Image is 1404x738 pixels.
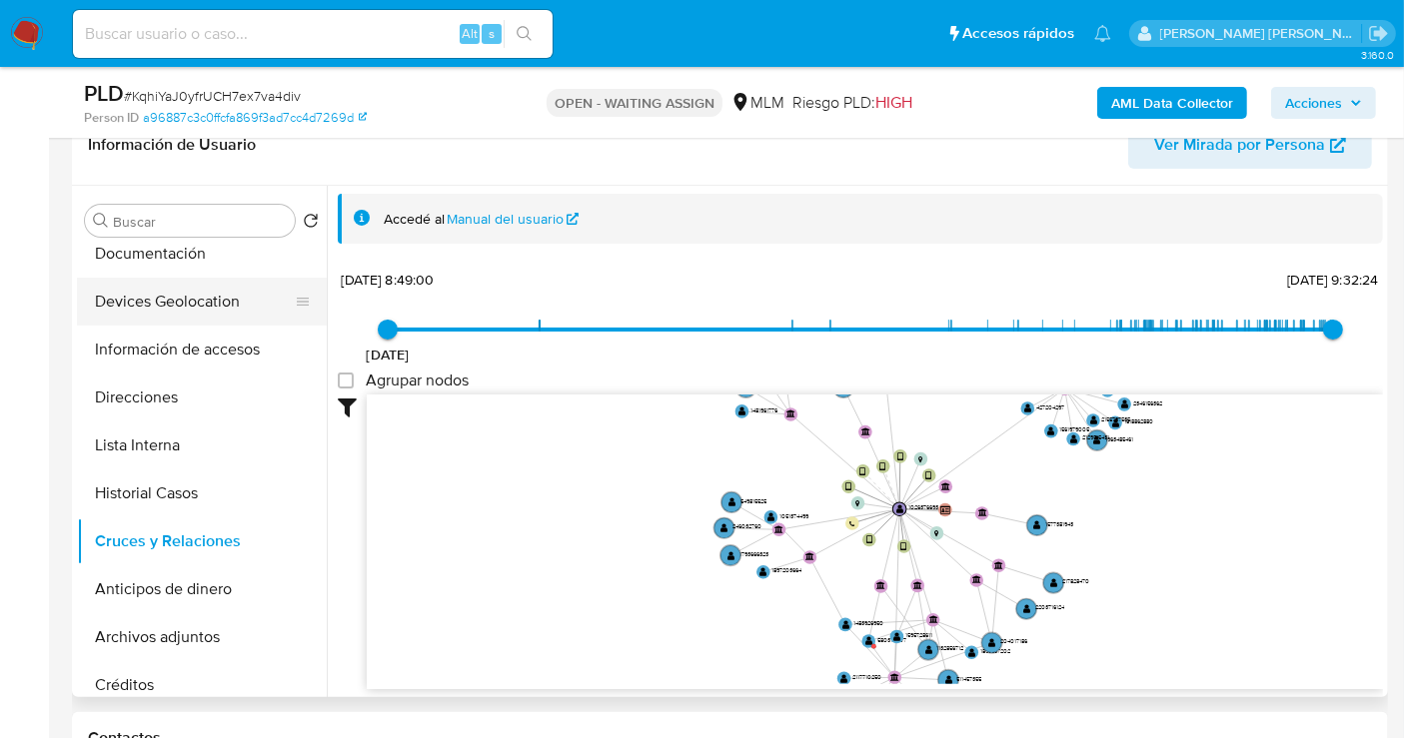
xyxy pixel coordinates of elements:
span: Agrupar nodos [366,370,469,390]
text:  [845,482,851,491]
text:  [1048,426,1055,435]
text:  [728,497,735,506]
button: Información de accesos [77,326,327,373]
input: Agrupar nodos [338,372,354,388]
text: 2203716124 [1035,603,1065,611]
button: Anticipos de dinero [77,565,327,613]
span: 3.160.0 [1361,47,1394,63]
text:  [1024,403,1031,412]
button: search-icon [504,20,545,48]
text:  [945,675,952,684]
button: Volver al orden por defecto [303,213,319,235]
text: 1483926950 [854,619,884,627]
text:  [1104,385,1111,394]
text:  [897,451,903,460]
span: [DATE] 8:49:00 [341,270,434,290]
text:  [890,672,899,680]
a: a96887c3c0ffcfa869f3ad7cc4d7269d [143,109,367,127]
text:  [727,550,734,559]
text:  [1090,415,1097,424]
span: Ver Mirada por Persona [1154,121,1325,169]
span: Accedé al [384,210,445,229]
text: 2129515431 [1082,433,1109,441]
text: 1051374499 [779,511,809,519]
text:  [720,523,727,532]
text: 1595728611 [905,631,932,639]
text:  [925,645,932,654]
text:  [860,466,866,475]
text: 1897203664 [771,566,802,574]
text: 1963485461 [1106,434,1134,442]
text:  [840,674,847,683]
p: OPEN - WAITING ASSIGN [547,89,722,117]
input: Buscar usuario o caso... [73,21,553,47]
button: Ver Mirada por Persona [1128,121,1372,169]
text: 2155797535 [1102,414,1132,422]
text:  [786,409,795,417]
div: MLM [730,92,784,114]
text:  [842,620,849,629]
text:  [940,504,950,513]
text:  [896,504,903,513]
text: 511457355 [957,674,983,682]
text:  [738,406,745,415]
text:  [1094,435,1101,444]
text:  [929,615,938,623]
text:  [805,552,814,560]
span: s [489,24,495,43]
text:  [880,461,886,470]
text:  [893,632,900,641]
text:  [1023,604,1030,613]
text:  [855,499,860,507]
text: 580377407 [877,636,906,644]
text:  [918,454,923,462]
span: Accesos rápidos [962,23,1074,44]
button: Historial Casos [77,469,327,517]
text: 1893537202 [980,647,1010,655]
button: Devices Geolocation [77,278,311,326]
text: 246032760 [732,522,761,530]
text:  [865,636,872,645]
text:  [913,581,922,589]
b: PLD [84,77,124,109]
button: Cruces y Relaciones [77,517,327,565]
b: Person ID [84,109,139,127]
text:  [877,581,886,589]
text:  [767,512,774,521]
button: Créditos [77,661,327,709]
text: 1132856712 [937,644,964,652]
span: [DATE] [367,345,410,365]
text:  [988,638,995,647]
text:  [861,427,870,435]
text: 217828470 [1062,577,1089,585]
text: 427204297 [1036,402,1064,410]
text:  [995,560,1004,568]
span: Acciones [1285,87,1342,119]
text: 1026376693 [908,503,938,511]
text: 2117710250 [852,673,881,681]
b: AML Data Collector [1111,87,1233,119]
button: Archivos adjuntos [77,613,327,661]
text: 549815525 [740,496,767,504]
text: 1561979005 [1059,425,1090,433]
text:  [760,567,767,576]
text:  [934,529,939,537]
text: 1618862880 [1124,417,1153,425]
a: Manual del usuario [448,210,580,229]
span: Alt [462,24,478,43]
text:  [1070,434,1077,443]
text: 1577381943 [1045,519,1073,527]
button: Documentación [77,230,327,278]
button: Direcciones [77,373,327,421]
a: Salir [1368,23,1389,44]
text:  [941,481,950,489]
input: Buscar [113,213,287,231]
button: Buscar [93,213,109,229]
p: nancy.sanchezgarcia@mercadolibre.com.mx [1160,24,1362,43]
text: 2346156362 [1133,398,1162,406]
text:  [972,575,981,583]
text:  [978,508,987,516]
button: AML Data Collector [1097,87,1247,119]
text:  [849,520,855,527]
button: Acciones [1271,87,1376,119]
